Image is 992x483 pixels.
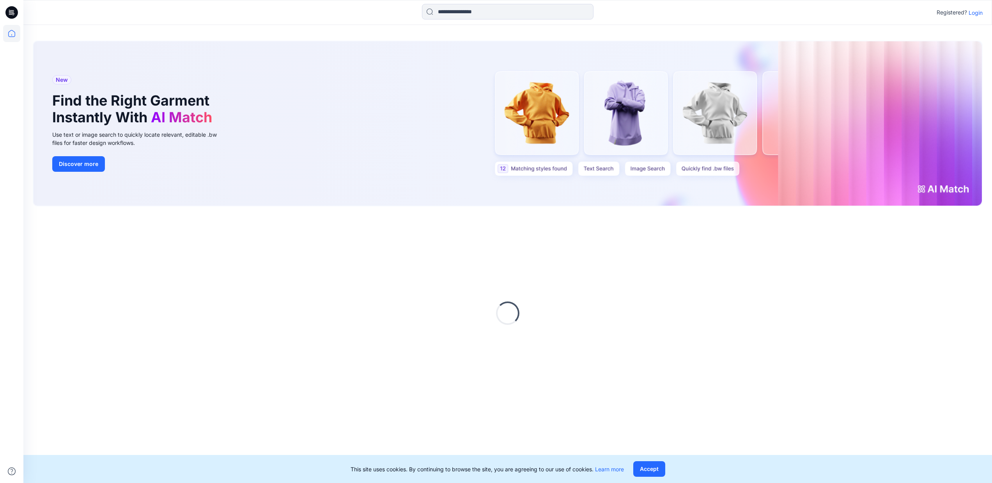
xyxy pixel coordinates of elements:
[52,130,228,147] div: Use text or image search to quickly locate relevant, editable .bw files for faster design workflows.
[52,92,216,126] h1: Find the Right Garment Instantly With
[969,9,983,17] p: Login
[633,461,665,477] button: Accept
[351,465,624,473] p: This site uses cookies. By continuing to browse the site, you are agreeing to our use of cookies.
[56,75,68,85] span: New
[937,8,967,17] p: Registered?
[595,466,624,472] a: Learn more
[52,156,105,172] button: Discover more
[151,109,212,126] span: AI Match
